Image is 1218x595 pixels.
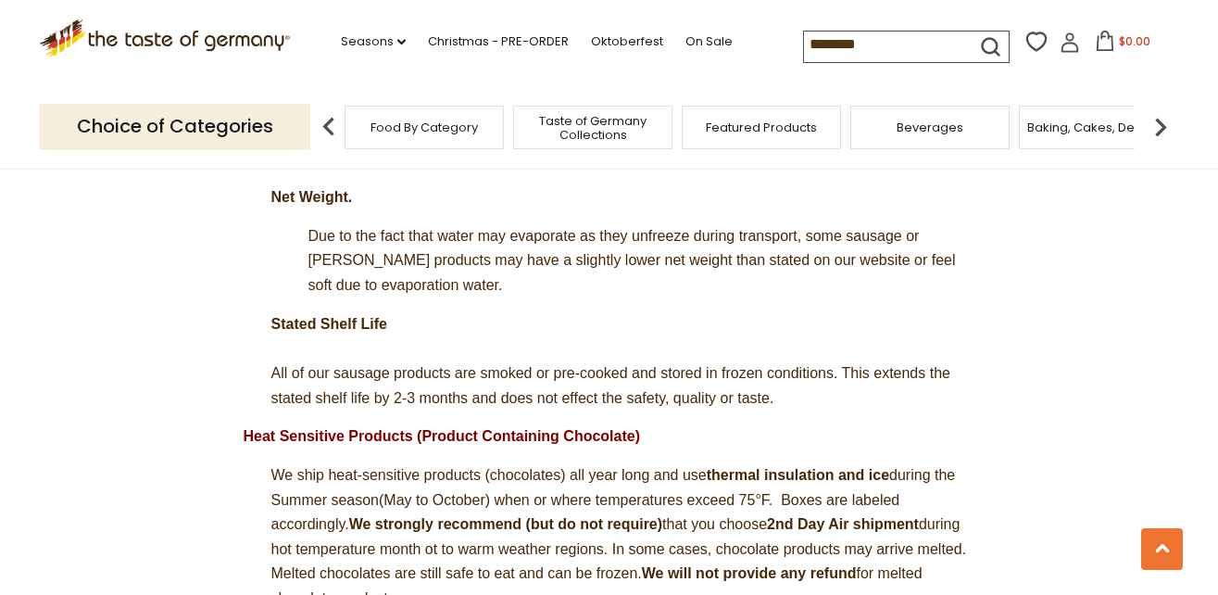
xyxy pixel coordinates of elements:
[591,32,663,52] a: Oktoberfest
[310,108,347,146] img: previous arrow
[271,316,387,332] span: Stated Shelf Life
[271,189,353,205] span: Net Weight.
[341,32,406,52] a: Seasons
[519,114,667,142] a: Taste of Germany Collections
[707,467,889,483] strong: thermal insulation and ice
[1027,120,1171,134] a: Baking, Cakes, Desserts
[428,32,569,52] a: Christmas - PRE-ORDER
[642,565,857,581] strong: We will not provide any refund
[767,516,919,532] strong: 2nd Day Air shipment
[1084,31,1162,58] button: $0.00
[40,104,310,149] p: Choice of Categories
[370,120,478,134] a: Food By Category
[706,120,817,134] a: Featured Products
[244,428,641,444] span: Heat Sensitive Products (Product Containing Chocolate)
[685,32,733,52] a: On Sale
[1142,108,1179,146] img: next arrow
[308,228,956,293] span: Due to the fact that water may evaporate as they unfreeze during transport, some sausage or [PERS...
[1119,33,1150,49] span: $0.00
[271,365,950,406] span: All of our sausage products are smoked or pre-cooked and stored in frozen conditions. This extend...
[349,516,662,532] strong: We strongly recommend (but do not require)
[897,120,963,134] a: Beverages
